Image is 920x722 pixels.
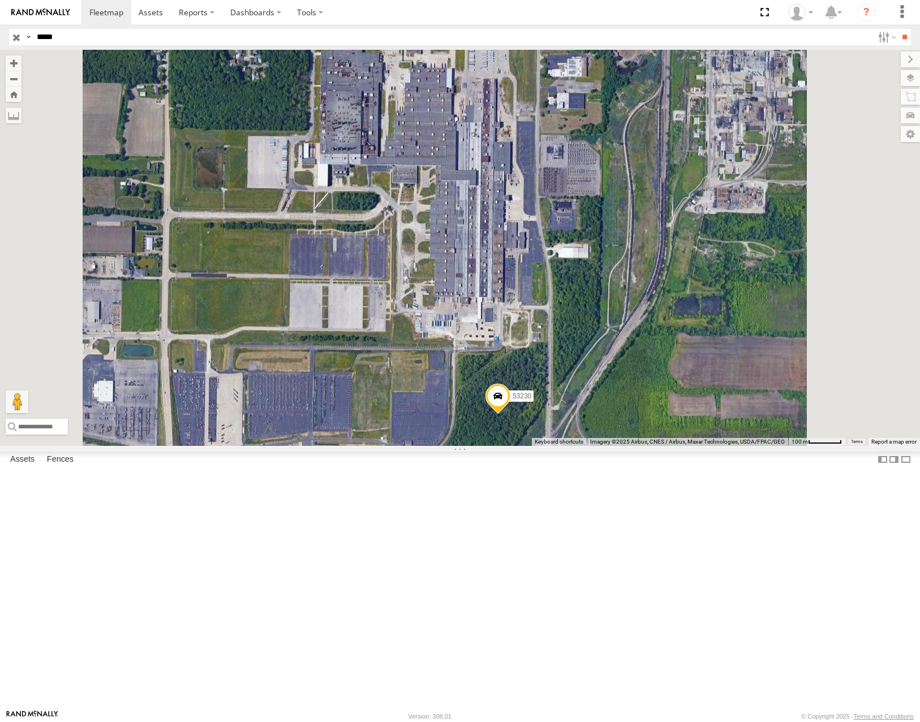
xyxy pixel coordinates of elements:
[801,713,914,720] div: © Copyright 2025 -
[6,55,22,71] button: Zoom in
[788,438,845,446] button: Map Scale: 100 m per 56 pixels
[41,452,79,468] label: Fences
[535,438,583,446] button: Keyboard shortcuts
[5,452,40,468] label: Assets
[901,126,920,142] label: Map Settings
[24,29,33,45] label: Search Query
[409,713,452,720] div: Version: 308.01
[11,8,70,16] img: rand-logo.svg
[851,439,863,444] a: Terms (opens in new tab)
[513,392,531,400] span: 53230
[6,71,22,87] button: Zoom out
[792,439,808,445] span: 100 m
[784,4,817,21] div: Miky Transport
[900,452,912,468] label: Hide Summary Table
[6,390,28,413] button: Drag Pegman onto the map to open Street View
[871,439,917,445] a: Report a map error
[6,108,22,123] label: Measure
[857,3,875,22] i: ?
[590,439,785,445] span: Imagery ©2025 Airbus, CNES / Airbus, Maxar Technologies, USDA/FPAC/GEO
[854,713,914,720] a: Terms and Conditions
[6,87,22,102] button: Zoom Home
[874,29,898,45] label: Search Filter Options
[6,711,58,722] a: Visit our Website
[888,452,900,468] label: Dock Summary Table to the Right
[877,452,888,468] label: Dock Summary Table to the Left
